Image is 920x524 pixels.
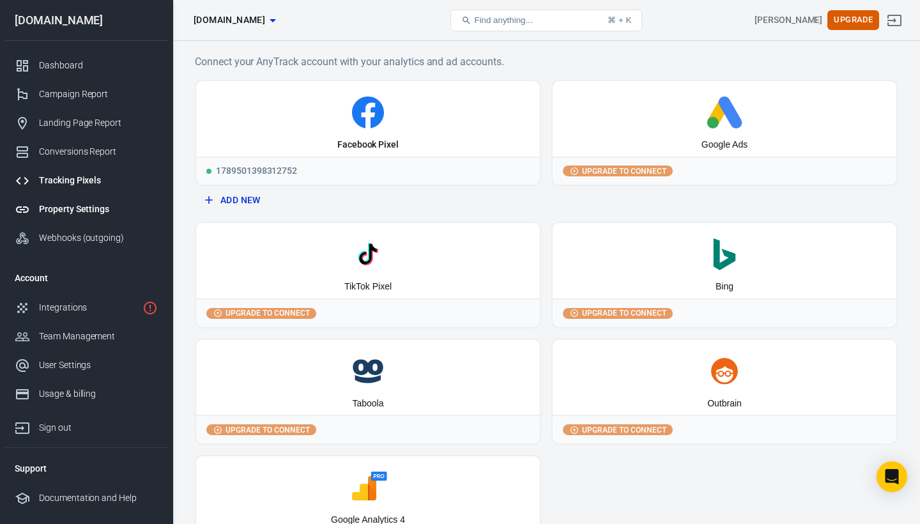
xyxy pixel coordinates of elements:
[608,15,631,25] div: ⌘ + K
[344,281,392,293] div: TikTok Pixel
[707,397,742,410] div: Outbrain
[579,307,669,319] span: Upgrade to connect
[39,88,158,101] div: Campaign Report
[551,222,898,328] button: BingUpgrade to connect
[474,15,532,25] span: Find anything...
[551,80,898,186] button: Google AdsUpgrade to connect
[827,10,879,30] button: Upgrade
[39,301,137,314] div: Integrations
[579,424,669,436] span: Upgrade to connect
[196,157,540,185] div: 1789501398312752
[39,231,158,245] div: Webhooks (outgoing)
[206,169,211,174] span: Running
[4,408,168,442] a: Sign out
[223,424,312,436] span: Upgrade to connect
[39,203,158,216] div: Property Settings
[337,139,399,151] div: Facebook Pixel
[4,224,168,252] a: Webhooks (outgoing)
[4,453,168,484] li: Support
[4,195,168,224] a: Property Settings
[39,330,158,343] div: Team Management
[39,145,158,158] div: Conversions Report
[4,351,168,380] a: User Settings
[551,339,898,445] button: OutbrainUpgrade to connect
[4,51,168,80] a: Dashboard
[39,59,158,72] div: Dashboard
[716,281,733,293] div: Bing
[188,8,280,32] button: [DOMAIN_NAME]
[39,174,158,187] div: Tracking Pixels
[195,54,898,70] h6: Connect your AnyTrack account with your analytics and ad accounts.
[4,109,168,137] a: Landing Page Report
[4,293,168,322] a: Integrations
[39,358,158,372] div: User Settings
[195,222,541,328] button: TikTok PixelUpgrade to connect
[194,12,265,28] span: worldwidehealthytip.com
[879,5,910,36] a: Sign out
[450,10,642,31] button: Find anything...⌘ + K
[39,387,158,401] div: Usage & billing
[701,139,747,151] div: Google Ads
[4,137,168,166] a: Conversions Report
[200,189,536,212] button: Add New
[142,300,158,316] svg: 1 networks not verified yet
[39,491,158,505] div: Documentation and Help
[39,116,158,130] div: Landing Page Report
[195,80,541,186] a: Facebook PixelRunning1789501398312752
[4,166,168,195] a: Tracking Pixels
[223,307,312,319] span: Upgrade to connect
[352,397,383,410] div: Taboola
[39,421,158,435] div: Sign out
[877,461,907,492] div: Open Intercom Messenger
[195,339,541,445] button: TaboolaUpgrade to connect
[4,15,168,26] div: [DOMAIN_NAME]
[4,263,168,293] li: Account
[4,80,168,109] a: Campaign Report
[4,380,168,408] a: Usage & billing
[579,166,669,177] span: Upgrade to connect
[755,13,822,27] div: Account id: GXqx2G2u
[4,322,168,351] a: Team Management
